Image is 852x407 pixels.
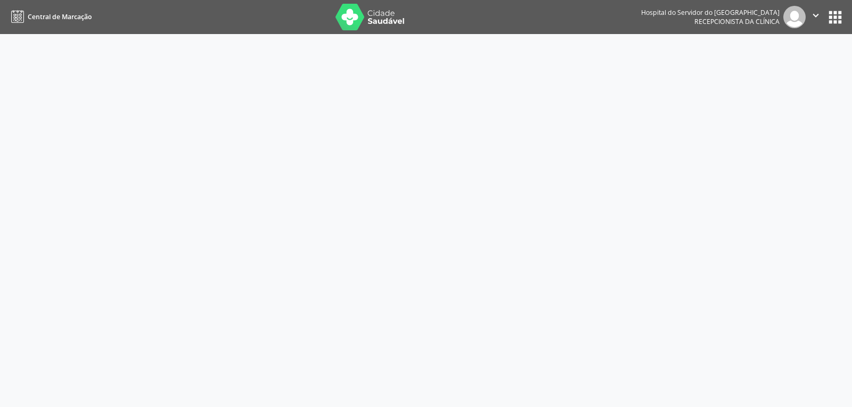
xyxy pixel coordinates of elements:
div: Hospital do Servidor do [GEOGRAPHIC_DATA] [641,8,780,17]
i:  [810,10,822,21]
img: img [783,6,806,28]
a: Central de Marcação [7,8,92,26]
span: Central de Marcação [28,12,92,21]
span: Recepcionista da clínica [694,17,780,26]
button:  [806,6,826,28]
button: apps [826,8,845,27]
